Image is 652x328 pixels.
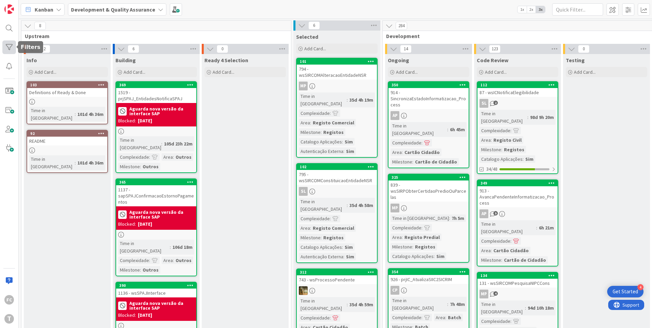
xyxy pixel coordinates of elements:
div: Batch [446,314,463,321]
div: Milestone [299,234,321,241]
div: Get Started [613,288,638,295]
div: Time in [GEOGRAPHIC_DATA] [391,297,447,312]
span: : [491,247,492,254]
div: 914 - SincronizaEstadoInformatizacao_Process [388,88,469,109]
div: 365 [116,179,196,185]
div: Milestone [118,163,140,170]
span: Ongoing [388,57,409,64]
b: Aguarda nova versão da interface SAP [129,106,194,116]
b: Aguarda nova versão da interface SAP [129,301,194,310]
span: : [523,155,524,163]
div: 369 [119,83,196,87]
span: : [140,163,141,170]
div: 102795 - wsSIRCOMConstituicaoEntidadeNSR [297,164,377,185]
div: Time in [GEOGRAPHIC_DATA] [391,122,447,137]
div: 101d 4h 36m [76,110,105,118]
div: Catalogo Aplicações [299,243,342,251]
div: Catalogo Aplicações [479,155,523,163]
div: Milestone [391,243,412,251]
div: MP [477,290,558,298]
div: 7h 48m [448,300,467,308]
div: 349913 - AvancaPendenteInformatizacao_Process [477,180,558,207]
div: Registos [322,128,345,136]
span: : [161,140,162,148]
span: : [321,234,322,241]
div: 4 [637,284,644,290]
div: 92 [27,131,107,137]
div: SL [297,187,377,196]
div: MP [299,82,308,90]
div: MP [388,204,469,212]
span: : [342,243,343,251]
div: Complexidade [299,215,330,222]
div: JC [297,286,377,295]
div: 1136 - wsSPAJInterface [116,289,196,297]
input: Quick Filter... [552,3,603,16]
span: Add Card... [304,46,326,52]
div: Complexidade [479,127,510,134]
span: : [149,153,150,161]
div: 35d 4h 58m [348,202,375,209]
span: 3x [536,6,545,13]
div: CP [388,286,469,295]
span: : [434,253,435,260]
div: 35d 4h 59m [348,301,375,308]
span: : [321,128,322,136]
div: 105d 23h 22m [162,140,194,148]
div: Time in [GEOGRAPHIC_DATA] [118,136,161,151]
span: : [445,314,446,321]
b: Development & Quality Assurance [71,6,155,13]
div: Complexidade [391,224,421,231]
div: 134 [481,273,558,278]
span: : [449,214,450,222]
div: 743 - wsProcessoPendente [297,275,377,284]
span: 2x [527,6,536,13]
span: 123 [489,45,501,53]
div: Outros [174,257,193,264]
div: Cartão de Cidadão [502,256,548,264]
div: Autenticação Externa [299,253,343,260]
div: Area [162,257,173,264]
div: Complexidade [118,257,149,264]
span: : [525,304,526,312]
div: 350 [392,83,469,87]
span: : [75,159,76,167]
div: Catalogo Aplicações [299,138,342,145]
span: 6 [308,21,320,30]
div: [DATE] [138,312,152,319]
span: : [491,136,492,144]
div: T [4,314,14,324]
div: Time in [GEOGRAPHIC_DATA] [479,110,527,125]
div: 369 [116,82,196,88]
span: : [402,149,403,156]
div: Sim [344,148,356,155]
div: SL [477,99,558,108]
span: : [170,243,171,251]
span: : [447,300,448,308]
span: : [412,243,413,251]
div: 35d 4h 19m [348,96,375,104]
div: MP [391,204,399,212]
span: 6 [128,45,139,53]
span: Add Card... [35,69,56,75]
span: : [330,314,331,322]
div: 106d 18m [171,243,194,251]
div: Milestone [299,128,321,136]
span: : [342,138,343,145]
div: 350914 - SincronizaEstadoInformatizacao_Process [388,82,469,109]
div: Time in [GEOGRAPHIC_DATA] [118,240,170,255]
div: 11287 - wsICNotificaElegibilidade [477,82,558,97]
div: Area [391,149,402,156]
div: 365 [119,180,196,185]
span: Add Card... [124,69,145,75]
span: : [501,146,502,153]
div: Registos [502,146,526,153]
div: Time in [GEOGRAPHIC_DATA] [29,155,75,170]
span: 8 [34,22,46,30]
div: 134 [477,273,558,279]
div: Area [479,136,491,144]
div: SL [299,187,308,196]
span: Support [14,1,31,9]
div: SL [479,99,488,108]
div: 101d 4h 36m [76,159,105,167]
